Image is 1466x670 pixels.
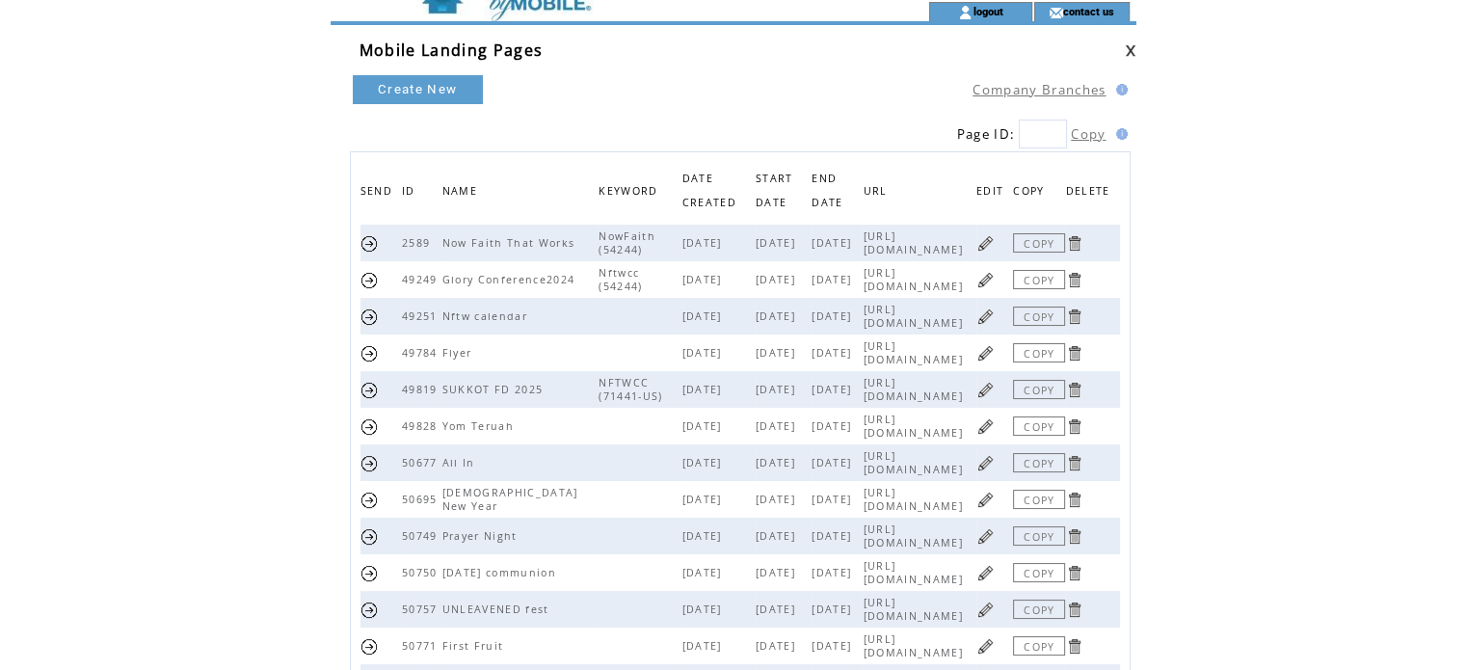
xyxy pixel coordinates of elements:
[863,184,892,196] a: URL
[812,236,856,250] span: [DATE]
[442,419,519,433] span: Yom Teruah
[402,529,442,543] span: 50749
[976,564,995,582] a: Click to edit page
[402,419,442,433] span: 49828
[756,167,793,219] span: START DATE
[756,346,800,360] span: [DATE]
[1013,270,1065,289] a: COPY
[863,523,967,549] span: [URL][DOMAIN_NAME]
[976,417,995,436] a: Click to edit page
[1065,601,1083,619] a: Click to delete page
[976,344,995,362] a: Click to edit page
[1065,271,1083,289] a: Click to delete page
[863,596,967,623] span: [URL][DOMAIN_NAME]
[863,559,967,586] span: [URL][DOMAIN_NAME]
[812,346,856,360] span: [DATE]
[599,266,647,293] span: Nftwcc (54244)
[812,493,856,506] span: [DATE]
[756,566,800,579] span: [DATE]
[442,456,480,469] span: All In
[756,172,793,207] a: START DATE
[1065,417,1083,436] a: Click to delete page
[812,456,856,469] span: [DATE]
[976,454,995,472] a: Click to edit page
[682,172,741,207] a: DATE CREATED
[1065,491,1083,509] a: Click to delete page
[863,449,967,476] span: [URL][DOMAIN_NAME]
[976,234,995,253] a: Click to edit page
[973,5,1002,17] a: logout
[360,601,379,619] a: Send this page URL by SMS
[1065,527,1083,546] a: Click to delete page
[360,40,544,61] span: Mobile Landing Pages
[402,184,420,196] a: ID
[973,81,1106,98] a: Company Branches
[599,229,655,256] span: NowFaith (54244)
[863,413,967,440] span: [URL][DOMAIN_NAME]
[1013,343,1065,362] a: COPY
[976,637,995,656] a: Click to edit page
[442,529,522,543] span: Prayer Night
[958,5,973,20] img: account_icon.gif
[1110,84,1128,95] img: help.gif
[1013,600,1065,619] a: COPY
[976,308,995,326] a: Click to edit page
[812,566,856,579] span: [DATE]
[599,376,667,403] span: NFTWCC (71441-US)
[360,234,379,253] a: Send this page URL by SMS
[682,456,727,469] span: [DATE]
[442,184,482,196] a: NAME
[682,529,727,543] span: [DATE]
[442,236,580,250] span: Now Faith That Works
[1013,307,1065,326] a: COPY
[402,639,442,653] span: 50771
[360,381,379,399] a: Send this page URL by SMS
[1049,5,1063,20] img: contact_us_icon.gif
[756,493,800,506] span: [DATE]
[360,454,379,472] a: Send this page URL by SMS
[442,383,548,396] span: SUKKOT FD 2025
[402,456,442,469] span: 50677
[863,266,967,293] span: [URL][DOMAIN_NAME]
[863,303,967,330] span: [URL][DOMAIN_NAME]
[976,491,995,509] a: Click to edit page
[812,172,847,207] a: END DATE
[1065,179,1114,207] span: DELETE
[1013,179,1049,207] span: COPY
[1065,381,1083,399] a: Click to delete page
[682,167,741,219] span: DATE CREATED
[442,179,482,207] span: NAME
[756,236,800,250] span: [DATE]
[863,486,967,513] span: [URL][DOMAIN_NAME]
[1013,490,1065,509] a: COPY
[353,75,483,104] a: Create New
[442,486,578,513] span: [DEMOGRAPHIC_DATA] New Year
[1065,564,1083,582] a: Click to delete page
[682,603,727,616] span: [DATE]
[682,309,727,323] span: [DATE]
[756,603,800,616] span: [DATE]
[360,308,379,326] a: Send this page URL by SMS
[756,456,800,469] span: [DATE]
[1065,637,1083,656] a: Click to delete page
[812,167,847,219] span: END DATE
[1110,128,1128,140] img: help.gif
[442,346,477,360] span: Flyer
[812,273,856,286] span: [DATE]
[442,566,561,579] span: [DATE] communion
[812,383,856,396] span: [DATE]
[756,639,800,653] span: [DATE]
[360,491,379,509] a: Send this page URL by SMS
[1065,454,1083,472] a: Click to delete page
[682,273,727,286] span: [DATE]
[682,236,727,250] span: [DATE]
[442,603,554,616] span: UNLEAVENED fest
[682,566,727,579] span: [DATE]
[756,529,800,543] span: [DATE]
[976,179,1008,207] span: EDIT
[1065,234,1083,253] a: Click to delete page
[812,639,856,653] span: [DATE]
[976,527,995,546] a: Click to edit page
[402,273,442,286] span: 49249
[682,493,727,506] span: [DATE]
